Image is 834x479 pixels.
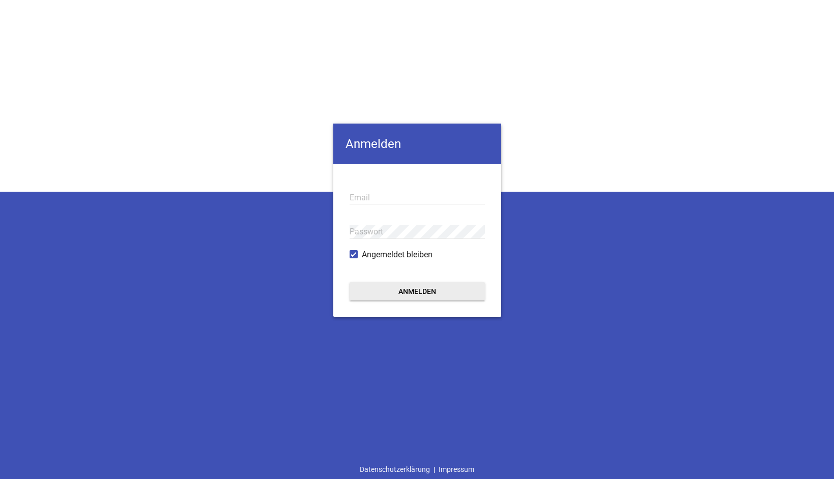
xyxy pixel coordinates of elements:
button: Anmelden [350,282,485,301]
span: Angemeldet bleiben [362,249,433,261]
a: Datenschutzerklärung [356,460,434,479]
a: Impressum [435,460,478,479]
div: | [356,460,478,479]
h4: Anmelden [333,124,501,164]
